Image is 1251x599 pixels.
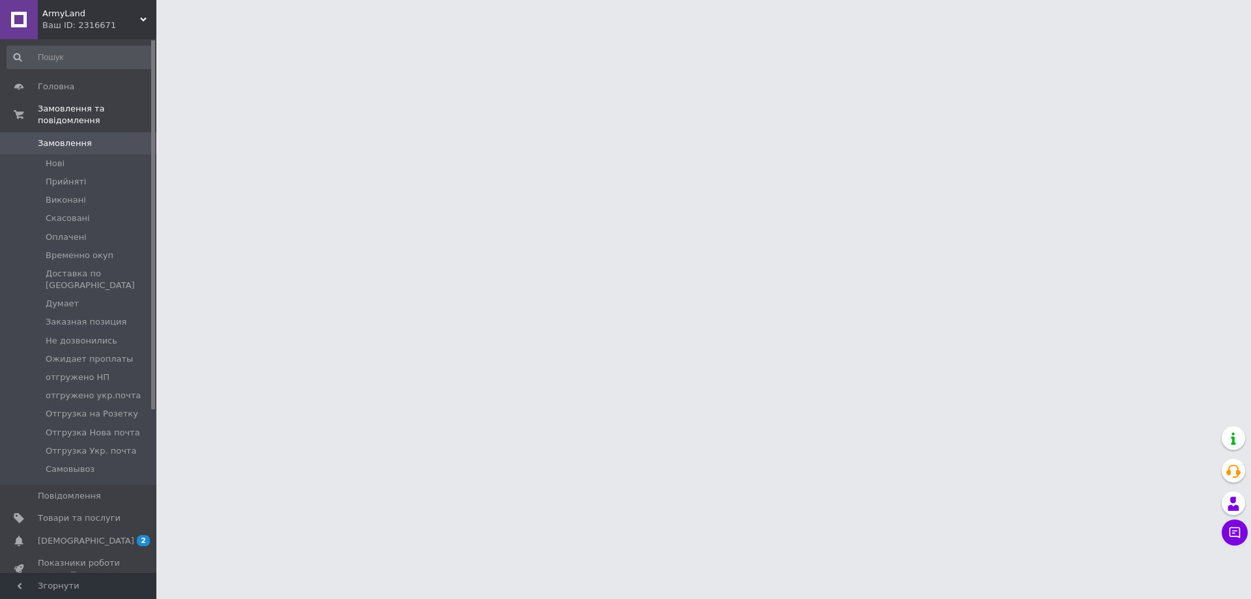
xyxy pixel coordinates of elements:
span: Заказная позиция [46,316,126,328]
span: Оплачені [46,231,87,243]
span: Замовлення та повідомлення [38,103,156,126]
input: Пошук [7,46,154,69]
span: Скасовані [46,212,90,224]
span: отгружено укр.почта [46,390,141,402]
span: Товари та послуги [38,512,121,524]
span: Отгрузка Укр. почта [46,445,136,457]
span: ArmyLand [42,8,140,20]
span: Отгрузка Нова почта [46,427,140,439]
span: 2 [137,535,150,546]
span: Временно окуп [46,250,113,261]
div: Ваш ID: 2316671 [42,20,156,31]
span: Головна [38,81,74,93]
span: отгружено НП [46,372,109,383]
span: Повідомлення [38,490,101,502]
span: Отгрузка на Розетку [46,408,138,420]
span: Не дозвонились [46,335,117,347]
span: Прийняті [46,176,86,188]
span: Ожидает проплаты [46,353,133,365]
button: Чат з покупцем [1222,519,1248,546]
span: Замовлення [38,138,92,149]
span: Нові [46,158,65,169]
span: Показники роботи компанії [38,557,121,581]
span: Доставка по [GEOGRAPHIC_DATA] [46,268,152,291]
span: [DEMOGRAPHIC_DATA] [38,535,134,547]
span: Самовывоз [46,463,94,475]
span: Виконані [46,194,86,206]
span: Думает [46,298,79,310]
